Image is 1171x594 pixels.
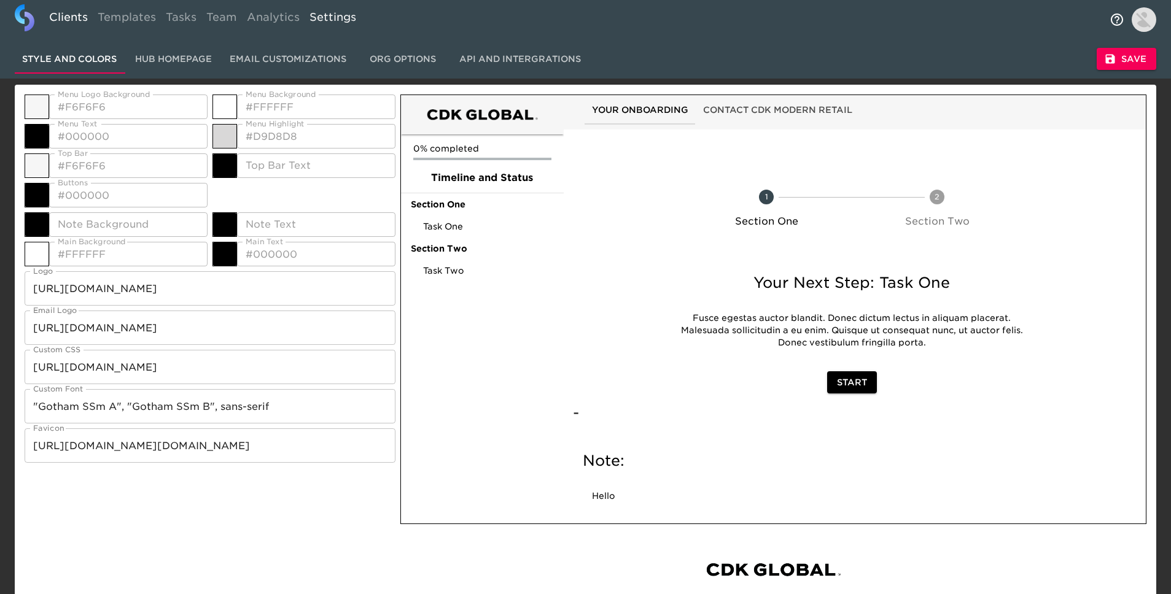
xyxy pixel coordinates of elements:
[401,237,564,260] div: Section Two
[361,52,445,67] span: Org Options
[25,213,49,236] button: toggle color picker dialog
[25,242,49,266] button: toggle color picker dialog
[592,490,1112,503] p: Hello
[687,214,847,229] p: Section One
[25,154,49,177] button: toggle color picker dialog
[411,242,554,255] span: Section Two
[413,142,551,155] p: 0% completed
[25,125,49,148] button: toggle color picker dialog
[857,214,1017,229] p: Section Two
[423,220,554,233] span: Task One
[827,371,877,394] button: Start
[25,95,49,118] button: toggle color picker dialog
[1107,52,1146,67] span: Save
[459,52,581,67] span: API and Intergrations
[1132,7,1156,32] img: Profile
[765,192,768,201] text: 1
[423,264,554,277] span: Task Two
[401,260,564,282] div: Task Two
[1097,48,1156,71] button: Save
[667,273,1038,293] h5: Your Next Step: Task One
[592,102,688,118] span: Your Onboarding
[696,553,850,586] img: CDK Modern Retail
[131,52,215,67] span: Hub Homepage
[161,4,201,34] a: Tasks
[573,403,1131,423] h5: -
[411,198,554,210] span: Section One
[401,215,564,237] div: Task One
[213,154,236,177] button: toggle color picker dialog
[230,52,346,67] span: Email Customizations
[15,4,34,31] img: logo
[213,125,236,148] button: toggle color picker dialog
[44,4,93,34] a: Clients
[411,171,554,185] span: Timeline and Status
[213,242,236,266] button: toggle color picker dialog
[401,193,564,215] div: Section One
[93,4,161,34] a: Templates
[25,183,49,207] button: toggle color picker dialog
[703,102,852,118] span: Contact CDK Modern Retail
[1102,5,1132,34] button: notifications
[837,375,867,390] span: Start
[242,4,305,34] a: Analytics
[583,451,1121,471] h5: Note:
[22,52,117,67] span: Style and Colors
[305,4,361,34] a: Settings
[213,213,236,236] button: toggle color picker dialog
[201,4,242,34] a: Team
[935,192,940,201] text: 2
[401,163,564,193] div: Timeline and Status
[213,95,236,118] button: toggle color picker dialog
[667,305,1038,357] div: Fusce egestas auctor blandit. Donec dictum lectus in aliquam placerat. Malesuada sollicitudin a e...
